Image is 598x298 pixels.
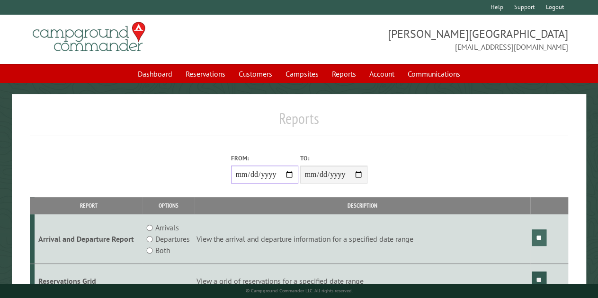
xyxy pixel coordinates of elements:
h1: Reports [30,109,568,135]
span: [PERSON_NAME][GEOGRAPHIC_DATA] [EMAIL_ADDRESS][DOMAIN_NAME] [299,26,568,53]
label: To: [300,154,367,163]
a: Dashboard [132,65,178,83]
th: Description [195,197,530,214]
img: Campground Commander [30,18,148,55]
td: Arrival and Departure Report [35,214,143,264]
a: Reservations [180,65,231,83]
a: Customers [233,65,278,83]
a: Communications [402,65,466,83]
label: Arrivals [155,222,179,233]
small: © Campground Commander LLC. All rights reserved. [246,288,353,294]
a: Reports [326,65,362,83]
th: Options [143,197,195,214]
label: From: [231,154,298,163]
td: View the arrival and departure information for a specified date range [195,214,530,264]
a: Campsites [280,65,324,83]
th: Report [35,197,143,214]
label: Departures [155,233,190,245]
label: Both [155,245,170,256]
a: Account [364,65,400,83]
